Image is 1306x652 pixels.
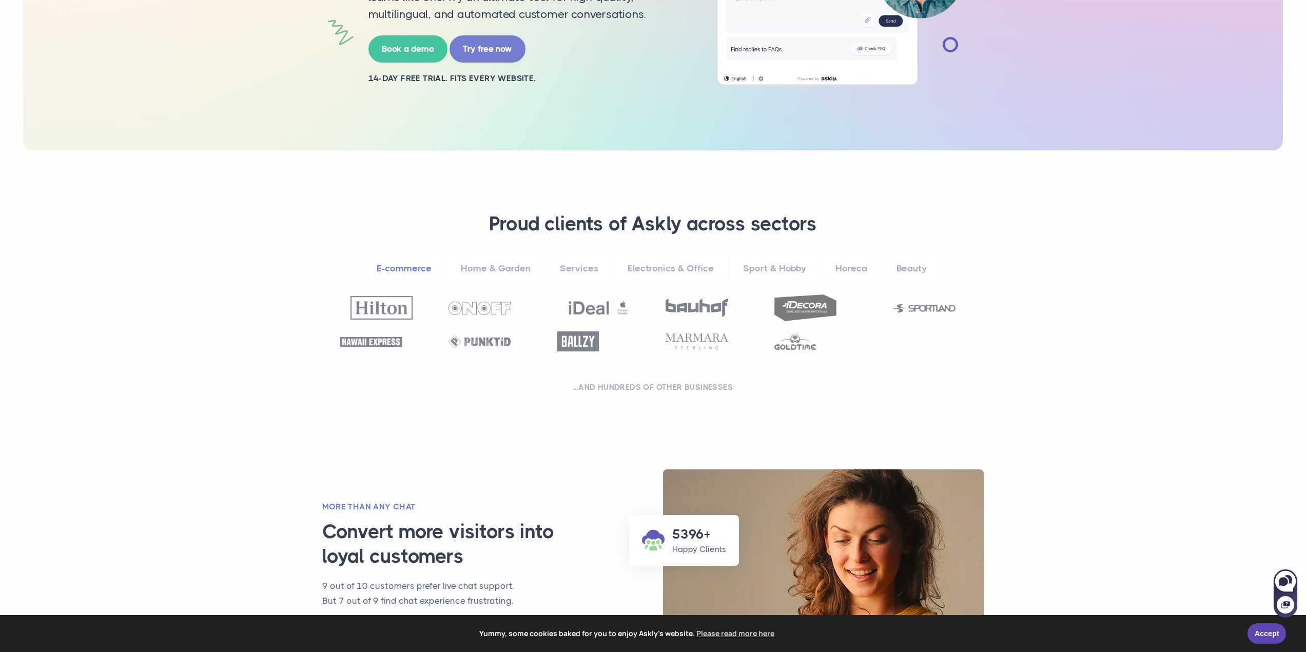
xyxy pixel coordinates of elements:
[363,254,445,283] a: E-commerce
[335,382,971,392] h2: ...and hundreds of other businesses
[695,626,776,641] a: learn more about cookies
[568,296,630,320] img: Ideal
[883,254,940,283] a: Beauty
[340,337,402,347] img: Hawaii Express
[449,335,511,348] img: Punktid
[1247,623,1286,644] a: Accept
[15,626,1240,641] span: Yummy, some cookies baked for you to enjoy Askly's website.
[774,333,816,350] img: Goldtime
[822,254,881,283] a: Horeca
[893,304,956,312] img: Sportland
[547,254,612,283] a: Services
[666,333,728,349] img: Marmara Sterling
[614,254,727,283] a: Electronics & Office
[322,501,586,512] h2: More than any chat
[557,331,599,351] img: Ballzy
[666,299,728,317] img: Bauhof
[322,579,586,594] p: 9 out of 10 customers prefer live chat support.
[322,520,599,568] h3: Convert more visitors into loyal customers
[672,525,726,543] h3: 5396+
[730,254,820,283] a: Sport & Hobby
[322,594,586,608] p: But 7 out of 9 find chat experience frustrating.
[1273,567,1298,619] iframe: Askly chat
[368,73,692,84] h2: 14-day free trial. Fits every website.
[335,212,971,236] h3: Proud clients of Askly across sectors
[450,35,525,63] a: Try free now
[368,35,447,63] a: Book a demo
[447,254,544,283] a: Home & Garden
[672,543,726,556] p: Happy Clients
[449,302,511,315] img: OnOff
[350,296,413,319] img: Hilton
